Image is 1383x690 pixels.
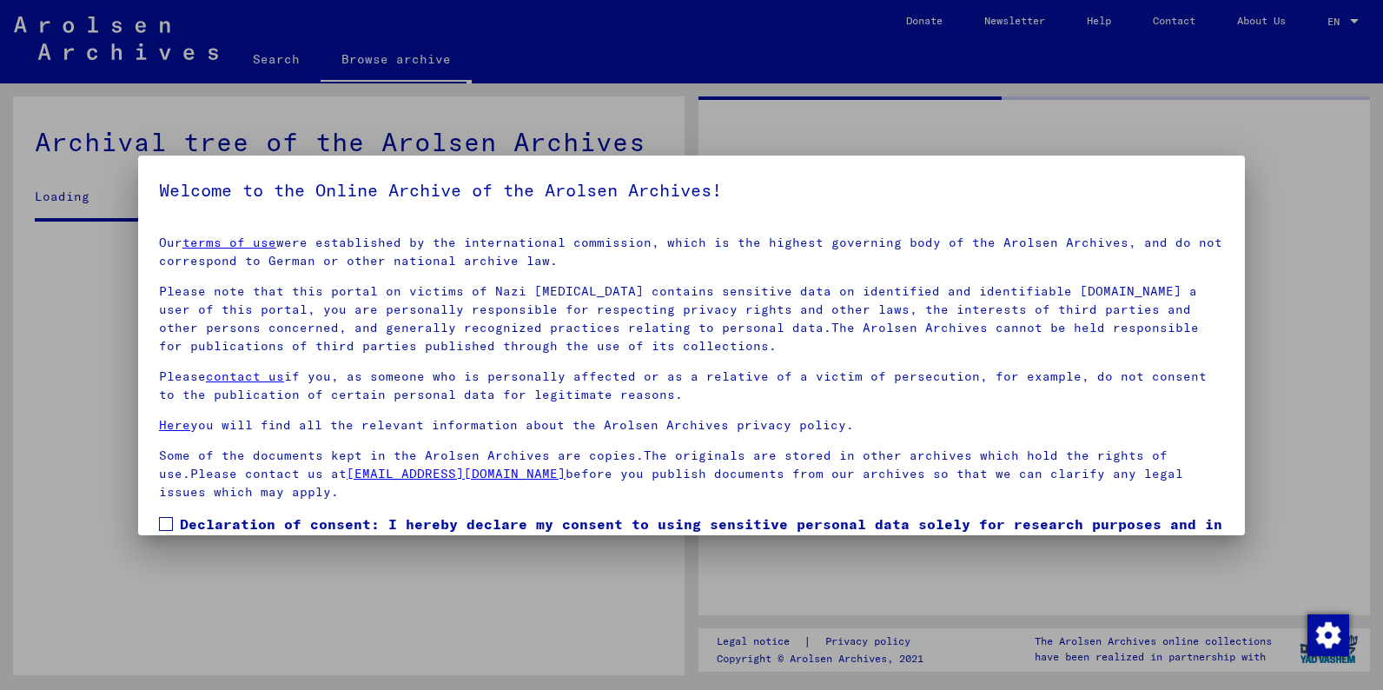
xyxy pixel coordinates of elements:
[180,514,1224,576] span: Declaration of consent: I hereby declare my consent to using sensitive personal data solely for r...
[159,368,1224,404] p: Please if you, as someone who is personally affected or as a relative of a victim of persecution,...
[159,447,1224,501] p: Some of the documents kept in the Arolsen Archives are copies.The originals are stored in other a...
[182,235,276,250] a: terms of use
[159,234,1224,270] p: Our were established by the international commission, which is the highest governing body of the ...
[347,466,566,481] a: [EMAIL_ADDRESS][DOMAIN_NAME]
[206,368,284,384] a: contact us
[1307,614,1349,656] img: Change consent
[159,417,190,433] a: Here
[159,282,1224,355] p: Please note that this portal on victims of Nazi [MEDICAL_DATA] contains sensitive data on identif...
[159,416,1224,435] p: you will find all the relevant information about the Arolsen Archives privacy policy.
[159,176,1224,204] h5: Welcome to the Online Archive of the Arolsen Archives!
